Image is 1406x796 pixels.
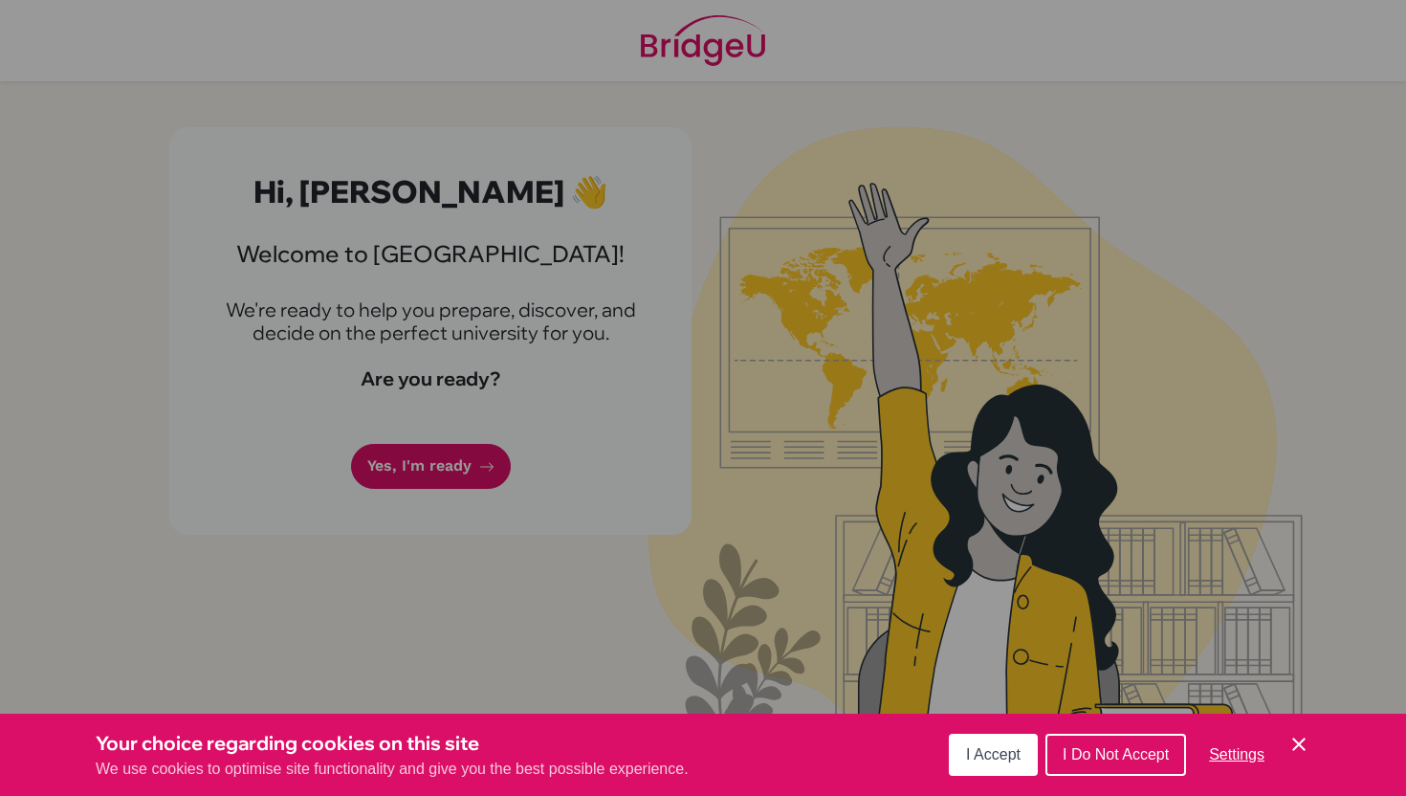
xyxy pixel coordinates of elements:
[96,729,689,758] h3: Your choice regarding cookies on this site
[1045,734,1186,776] button: I Do Not Accept
[949,734,1038,776] button: I Accept
[1209,746,1264,763] span: Settings
[1194,736,1280,774] button: Settings
[966,746,1021,763] span: I Accept
[1063,746,1169,763] span: I Do Not Accept
[1287,733,1310,756] button: Save and close
[96,758,689,781] p: We use cookies to optimise site functionality and give you the best possible experience.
